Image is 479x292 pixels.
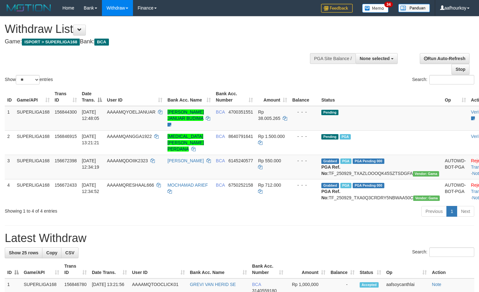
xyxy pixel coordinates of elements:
td: TF_250929_TXAZLOOOQK45SZTSDGFA [319,155,442,179]
td: SUPERLIGA168 [14,179,52,203]
td: 2 [5,130,14,155]
b: PGA Ref. No: [321,189,340,200]
span: Show 25 rows [9,250,38,255]
th: ID [5,88,14,106]
h1: Withdraw List [5,23,313,35]
span: Rp 550.000 [258,158,281,163]
a: Note [432,282,441,287]
span: 156672398 [55,158,77,163]
th: Op: activate to sort column ascending [384,260,429,278]
span: BCA [216,109,225,115]
th: ID: activate to sort column descending [5,260,21,278]
th: Status [319,88,442,106]
a: 1 [446,206,457,217]
div: Showing 1 to 4 of 4 entries [5,205,195,214]
span: ISPORT > SUPERLIGA168 [22,39,80,46]
span: AAAAMQDOIIK2323 [107,158,148,163]
td: 1 [5,106,14,131]
a: Next [457,206,474,217]
th: Date Trans.: activate to sort column ascending [89,260,129,278]
td: TF_250929_TXA0Q3CRDRY5NBWAA50C [319,179,442,203]
span: CSV [65,250,74,255]
a: [PERSON_NAME] [167,158,204,163]
span: BCA [216,183,225,188]
th: Bank Acc. Number: activate to sort column ascending [213,88,256,106]
th: Bank Acc. Number: activate to sort column ascending [249,260,286,278]
span: Marked by aafsoycanthlai [340,134,351,140]
th: Bank Acc. Name: activate to sort column ascending [165,88,213,106]
span: BCA [252,282,261,287]
a: [MEDICAL_DATA][PERSON_NAME] PERDANA [167,134,204,152]
img: panduan.png [398,4,430,12]
label: Search: [412,75,474,84]
span: Grabbed [321,158,339,164]
span: 156846915 [55,134,77,139]
img: MOTION_logo.png [5,3,53,13]
th: Action [429,260,474,278]
th: Balance: activate to sort column ascending [328,260,357,278]
span: Pending [321,110,338,115]
a: Copy [42,247,61,258]
th: Game/API: activate to sort column ascending [21,260,62,278]
span: Copy 4700351551 to clipboard [228,109,253,115]
input: Search: [429,75,474,84]
span: Vendor URL: https://trx31.1velocity.biz [413,171,439,177]
span: BCA [94,39,109,46]
a: Previous [421,206,447,217]
span: [DATE] 12:48:05 [82,109,99,121]
span: Rp 1.500.000 [258,134,285,139]
span: Marked by aafsoycanthlai [340,158,351,164]
label: Show entries [5,75,53,84]
span: AAAAMQYOELJANUAR [107,109,155,115]
td: 4 [5,179,14,203]
a: Run Auto-Refresh [420,53,470,64]
th: Game/API: activate to sort column ascending [14,88,52,106]
div: - - - [292,158,316,164]
span: Marked by aafsoycanthlai [340,183,351,188]
span: None selected [360,56,390,61]
th: Status: activate to sort column ascending [357,260,384,278]
img: Feedback.jpg [321,4,353,13]
th: Balance [290,88,319,106]
td: SUPERLIGA168 [14,106,52,131]
span: PGA Pending [353,183,384,188]
div: PGA Site Balance / [310,53,356,64]
td: SUPERLIGA168 [14,155,52,179]
a: GREVI VAN HERID SE [190,282,236,287]
th: User ID: activate to sort column ascending [104,88,165,106]
span: [DATE] 12:34:19 [82,158,99,170]
span: Copy 8640791641 to clipboard [228,134,253,139]
label: Search: [412,247,474,257]
a: Stop [451,64,470,75]
span: BCA [216,158,225,163]
h4: Game: Bank: [5,39,313,45]
span: Copy 6750252158 to clipboard [228,183,253,188]
th: Date Trans.: activate to sort column descending [79,88,104,106]
div: - - - [292,182,316,188]
td: AUTOWD-BOT-PGA [442,179,469,203]
span: Grabbed [321,183,339,188]
th: Trans ID: activate to sort column ascending [52,88,79,106]
button: None selected [356,53,398,64]
img: Button%20Memo.svg [362,4,389,13]
span: PGA Pending [353,158,384,164]
span: Copy [46,250,57,255]
select: Showentries [16,75,40,84]
span: Vendor URL: https://trx31.1velocity.biz [413,196,440,201]
a: Show 25 rows [5,247,42,258]
span: Copy 6145240577 to clipboard [228,158,253,163]
a: CSV [61,247,79,258]
td: 3 [5,155,14,179]
b: PGA Ref. No: [321,165,340,176]
span: Accepted [360,282,379,288]
span: AAAAMQRESHAAL666 [107,183,154,188]
div: - - - [292,133,316,140]
span: 156672433 [55,183,77,188]
td: AUTOWD-BOT-PGA [442,155,469,179]
span: Pending [321,134,338,140]
th: Trans ID: activate to sort column ascending [62,260,89,278]
span: Rp 712.000 [258,183,281,188]
th: Amount: activate to sort column ascending [286,260,328,278]
th: Amount: activate to sort column ascending [255,88,290,106]
a: [PERSON_NAME] JANUAR BUDIMA [167,109,204,121]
